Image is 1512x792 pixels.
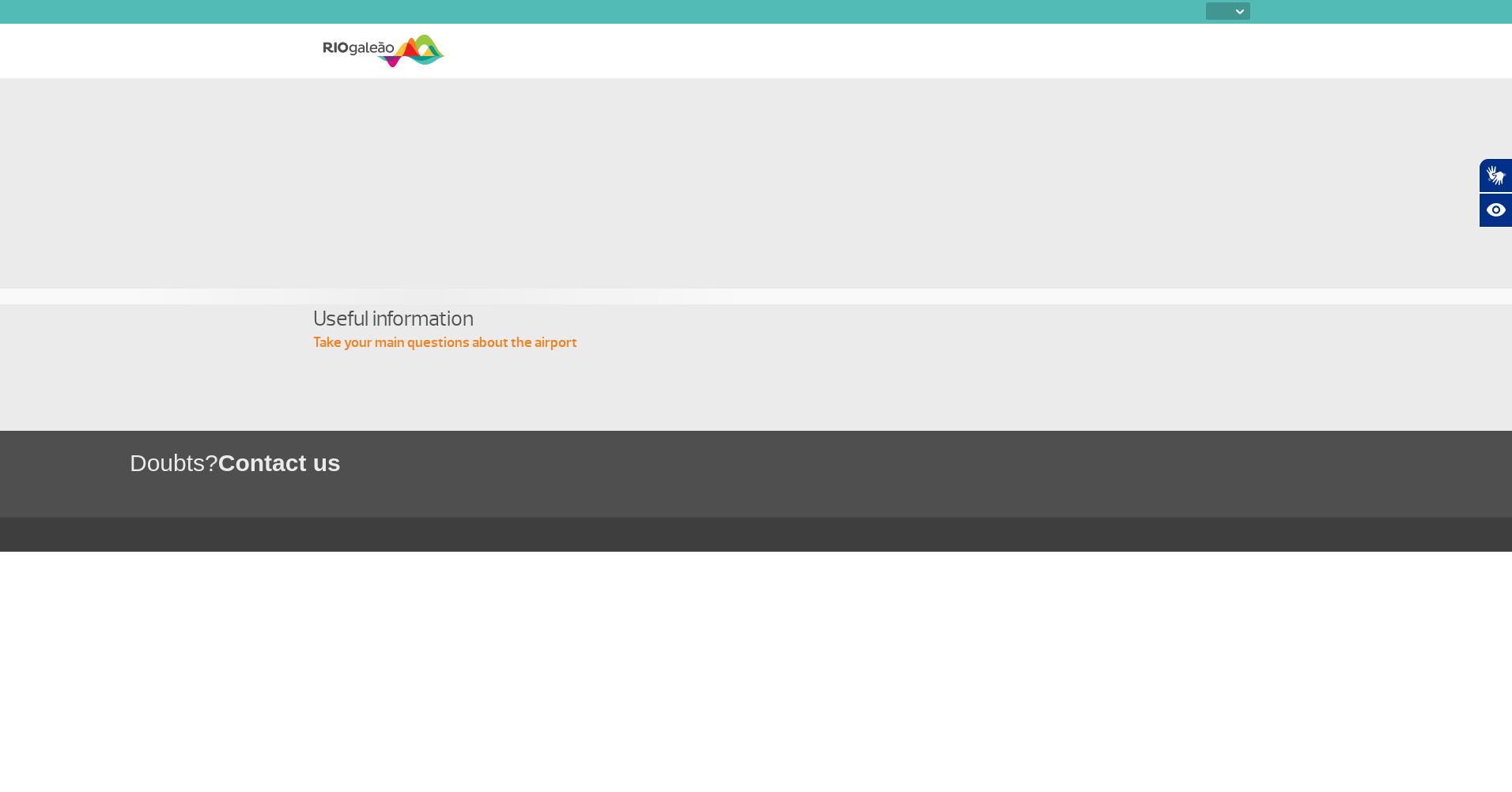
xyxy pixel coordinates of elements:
[313,304,1199,334] h4: Useful information
[130,447,1512,479] h1: Doubts?
[1479,158,1512,228] div: Plugin de acessibilidade da Hand Talk.
[218,450,341,476] span: Contact us
[1479,193,1512,228] button: Abrir recursos assistivos.
[1479,158,1512,193] button: Abrir tradutor de língua de sinais.
[313,334,1199,353] p: Take your main questions about the airport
